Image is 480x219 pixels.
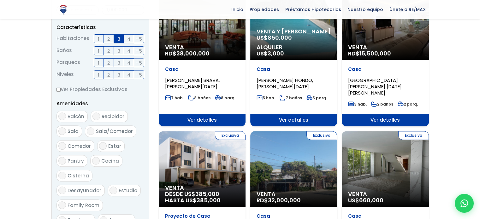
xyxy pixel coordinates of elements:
span: 4 [127,71,130,79]
span: 3 [117,59,120,67]
span: 15,500,000 [359,49,391,57]
span: Niveles [56,70,74,79]
span: Ver detalles [159,114,246,126]
input: Estar [99,142,107,150]
span: 2 [107,35,110,43]
span: Exclusiva [398,131,429,140]
span: [PERSON_NAME] BRAVA, [PERSON_NAME][DATE] [165,77,220,90]
span: Recibidor [102,113,124,120]
span: 4 [127,59,130,67]
span: [GEOGRAPHIC_DATA][PERSON_NAME] [DATE][PERSON_NAME] [348,77,402,96]
span: 660,000 [359,196,383,204]
span: 38,000,000 [176,49,210,57]
span: Propiedades [246,5,282,14]
p: Casa [165,66,239,72]
input: Sala [58,127,66,135]
span: Inicio [228,5,246,14]
input: Comedor [58,142,66,150]
span: Sala/Comedor [96,128,133,135]
span: Comedor [68,143,91,149]
span: +5 [136,47,142,55]
span: Exclusiva [215,131,246,140]
span: +5 [136,71,142,79]
span: Habitaciones [56,34,89,43]
span: RD$ [165,49,210,57]
span: Ver detalles [250,114,337,126]
span: Sala [68,128,79,135]
span: HASTA US$ [165,197,239,204]
span: 2 parq. [398,101,418,107]
span: US$ [257,34,292,42]
span: Únete a RE/MAX [386,5,429,14]
span: Ver detalles [342,114,429,126]
span: Cisterna [68,172,89,179]
span: 385,000 [195,190,219,198]
span: [PERSON_NAME] HONDO, [PERSON_NAME][DATE] [257,77,313,90]
span: Préstamos Hipotecarios [282,5,344,14]
span: Family Room [68,202,99,209]
span: Exclusiva [306,131,337,140]
span: 1 [98,35,99,43]
span: Pantry [68,158,84,164]
span: Venta [348,191,422,197]
span: Alquiler [257,44,331,50]
span: 7 hab. [165,95,184,101]
span: 3 hab. [348,101,367,107]
span: Cocina [101,158,119,164]
span: Venta [165,44,239,50]
span: 3 [117,71,120,79]
span: Nuestro equipo [344,5,386,14]
span: 1 [98,59,99,67]
span: 1 [98,47,99,55]
input: Cocina [92,157,100,164]
span: Venta [348,44,422,50]
span: RD$ [348,49,391,57]
span: 4 [127,35,130,43]
span: +5 [136,35,142,43]
input: Sala/Comedor [87,127,94,135]
p: Casa [348,66,422,72]
span: 2 [107,71,110,79]
span: 1 [98,71,99,79]
input: Balcón [58,112,66,120]
span: Parqueos [56,58,80,67]
span: RD$ [257,196,301,204]
span: US$ [348,196,383,204]
span: Balcón [68,113,84,120]
span: 5 parq. [306,95,327,101]
span: 32,000,000 [268,196,301,204]
input: Recibidor [92,112,100,120]
input: Cisterna [58,172,66,179]
p: Casa [257,66,331,72]
input: Desayunador [58,187,66,194]
span: 2 [107,59,110,67]
p: Amenidades [56,100,144,107]
span: Desayunador [68,187,101,194]
p: Características [56,23,144,31]
img: Logo de REMAX [58,4,69,15]
span: Venta [165,185,239,191]
input: Pantry [58,157,66,164]
input: Ver Propiedades Exclusivas [56,88,61,92]
span: 3 [117,47,120,55]
span: 2 baños [371,101,393,107]
input: Estudio [110,187,117,194]
span: 850,000 [268,34,292,42]
span: 385,000 [197,196,221,204]
span: Estar [108,143,121,149]
input: Family Room [58,201,66,209]
span: 3,000 [268,49,284,57]
span: 5 hab. [257,95,275,101]
span: Venta y [PERSON_NAME] [257,28,331,35]
span: 3 [117,35,120,43]
span: Venta [257,191,331,197]
span: 7 baños [280,95,302,101]
span: 8 baños [188,95,210,101]
span: DESDE US$ [165,191,239,204]
span: 8 parq. [215,95,235,101]
span: Estudio [119,187,137,194]
span: 4 [127,47,130,55]
span: 2 [107,47,110,55]
label: Ver Propiedades Exclusivas [56,85,144,93]
span: +5 [136,59,142,67]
